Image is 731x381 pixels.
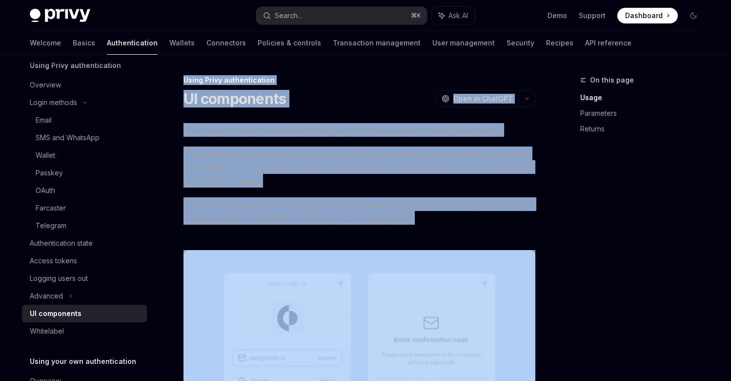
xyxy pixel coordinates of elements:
[448,11,468,21] span: Ask AI
[22,129,147,147] a: SMS and WhatsApp
[580,106,709,121] a: Parameters
[579,11,606,21] a: Support
[183,197,535,225] span: You can also design your own login UIs, and integrate with Privy’s authentication APIs to offer a...
[36,202,66,214] div: Farcaster
[22,199,147,217] a: Farcaster
[183,90,286,107] h1: UI components
[73,31,95,55] a: Basics
[30,273,88,284] div: Logging users out
[411,12,421,20] span: ⌘ K
[36,220,66,232] div: Telegram
[30,79,61,91] div: Overview
[507,31,534,55] a: Security
[22,252,147,270] a: Access tokens
[22,217,147,234] a: Telegram
[169,31,195,55] a: Wallets
[617,8,678,23] a: Dashboard
[30,97,77,108] div: Login methods
[258,31,321,55] a: Policies & controls
[22,322,147,340] a: Whitelabel
[30,290,63,302] div: Advanced
[432,7,475,24] button: Ask AI
[30,31,61,55] a: Welcome
[432,31,495,55] a: User management
[107,31,158,55] a: Authentication
[22,76,147,94] a: Overview
[256,7,427,24] button: Search...⌘K
[206,31,246,55] a: Connectors
[22,305,147,322] a: UI components
[625,11,663,21] span: Dashboard
[30,308,81,319] div: UI components
[22,111,147,129] a: Email
[36,167,63,179] div: Passkey
[580,90,709,106] a: Usage
[30,237,93,249] div: Authentication state
[22,182,147,199] a: OAuth
[183,75,535,85] div: Using Privy authentication
[548,11,567,21] a: Demo
[30,325,64,337] div: Whitelabel
[333,31,421,55] a: Transaction management
[22,234,147,252] a: Authentication state
[183,123,535,137] span: Privy supports easy onboarding with an out-of-the-box user interface to log users in.
[36,149,55,161] div: Wallet
[435,90,519,107] button: Open in ChatGPT
[30,255,77,267] div: Access tokens
[22,147,147,164] a: Wallet
[580,121,709,137] a: Returns
[686,8,701,23] button: Toggle dark mode
[590,74,634,86] span: On this page
[275,10,302,21] div: Search...
[30,9,90,22] img: dark logo
[585,31,631,55] a: API reference
[36,114,52,126] div: Email
[22,164,147,182] a: Passkey
[183,147,535,188] span: The fastest way to integrate Privy is with the Privy login modal. Your application can integrate ...
[36,185,55,196] div: OAuth
[453,94,513,104] span: Open in ChatGPT
[546,31,573,55] a: Recipes
[22,270,147,287] a: Logging users out
[36,132,100,144] div: SMS and WhatsApp
[30,356,136,367] h5: Using your own authentication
